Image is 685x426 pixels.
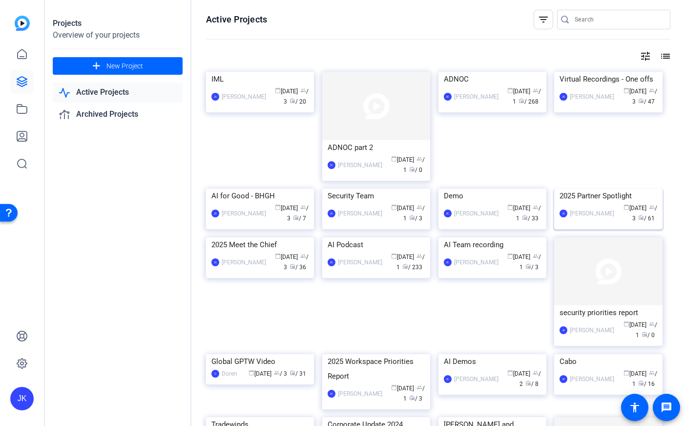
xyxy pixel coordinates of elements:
[560,93,567,101] div: JK
[560,72,657,86] div: Virtual Recordings - One offs
[649,321,655,327] span: group
[623,87,629,93] span: calendar_today
[623,88,646,95] span: [DATE]
[409,166,415,172] span: radio
[570,325,614,335] div: [PERSON_NAME]
[444,354,541,369] div: AI Demos
[507,253,513,259] span: calendar_today
[623,321,629,327] span: calendar_today
[507,88,530,95] span: [DATE]
[533,253,539,259] span: group
[211,237,309,252] div: 2025 Meet the Chief
[53,83,183,103] a: Active Projects
[444,258,452,266] div: JK
[416,253,422,259] span: group
[391,156,397,162] span: calendar_today
[507,370,530,377] span: [DATE]
[533,204,539,210] span: group
[409,214,415,220] span: radio
[396,254,425,271] span: / 1
[274,370,287,377] span: / 3
[211,210,219,217] div: JK
[507,87,513,93] span: calendar_today
[328,237,425,252] div: AI Podcast
[560,305,657,320] div: security priorities report
[211,370,219,378] div: D
[328,140,425,155] div: ADNOC part 2
[275,87,281,93] span: calendar_today
[300,87,306,93] span: group
[507,205,530,212] span: [DATE]
[623,321,646,328] span: [DATE]
[328,189,425,203] div: Security Team
[106,61,143,71] span: New Project
[522,215,539,222] span: / 33
[328,354,425,383] div: 2025 Workspace Priorities Report
[403,156,425,173] span: / 1
[211,354,309,369] div: Global GPTW Video
[649,370,655,376] span: group
[391,156,414,163] span: [DATE]
[275,254,298,260] span: [DATE]
[222,369,237,379] div: Doren
[629,402,641,413] mat-icon: accessibility
[519,254,541,271] span: / 1
[638,380,644,386] span: radio
[222,257,266,267] div: [PERSON_NAME]
[211,93,219,101] div: JK
[444,210,452,217] div: JK
[507,370,513,376] span: calendar_today
[642,332,655,339] span: / 0
[570,209,614,218] div: [PERSON_NAME]
[249,370,254,376] span: calendar_today
[211,189,309,203] div: AI for Good - BHGH
[211,258,219,266] div: JK
[409,395,415,401] span: radio
[416,384,422,390] span: group
[454,209,498,218] div: [PERSON_NAME]
[519,98,524,104] span: radio
[632,370,657,387] span: / 1
[570,92,614,102] div: [PERSON_NAME]
[525,381,539,387] span: / 8
[328,210,335,217] div: JK
[533,370,539,376] span: group
[640,50,651,62] mat-icon: tune
[53,57,183,75] button: New Project
[402,263,408,269] span: radio
[290,370,295,376] span: radio
[402,264,422,271] span: / 233
[290,263,295,269] span: radio
[391,385,414,392] span: [DATE]
[623,370,646,377] span: [DATE]
[15,16,30,31] img: blue-gradient.svg
[338,160,382,170] div: [PERSON_NAME]
[293,215,306,222] span: / 7
[249,370,271,377] span: [DATE]
[275,253,281,259] span: calendar_today
[444,375,452,383] div: JK
[525,263,531,269] span: radio
[519,370,541,387] span: / 2
[560,189,657,203] div: 2025 Partner Spotlight
[403,385,425,402] span: / 1
[661,402,672,413] mat-icon: message
[642,331,647,337] span: radio
[409,395,422,402] span: / 3
[90,60,103,72] mat-icon: add
[507,254,530,260] span: [DATE]
[454,92,498,102] div: [PERSON_NAME]
[10,387,34,410] div: JK
[391,254,414,260] span: [DATE]
[275,88,298,95] span: [DATE]
[570,374,614,384] div: [PERSON_NAME]
[560,375,567,383] div: JK
[533,87,539,93] span: group
[391,384,397,390] span: calendar_today
[300,204,306,210] span: group
[575,14,663,25] input: Search
[454,374,498,384] div: [PERSON_NAME]
[391,204,397,210] span: calendar_today
[275,205,298,212] span: [DATE]
[338,257,382,267] div: [PERSON_NAME]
